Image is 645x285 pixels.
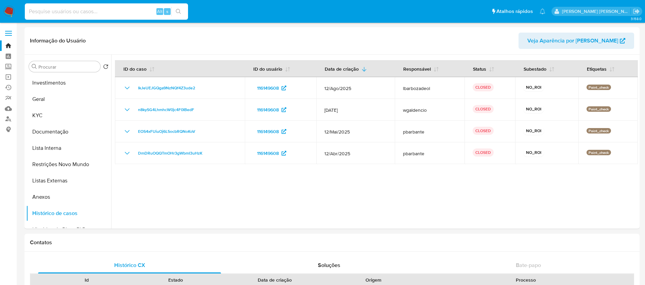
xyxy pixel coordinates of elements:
[30,239,634,246] h1: Contatos
[318,261,340,269] span: Soluções
[26,140,111,156] button: Lista Interna
[26,124,111,140] button: Documentação
[225,277,324,283] div: Data de criação
[47,277,126,283] div: Id
[26,75,111,91] button: Investimentos
[157,8,163,15] span: Alt
[527,33,618,49] span: Veja Aparência por [PERSON_NAME]
[496,8,533,15] span: Atalhos rápidos
[114,261,145,269] span: Histórico CX
[423,277,629,283] div: Processo
[136,277,216,283] div: Estado
[166,8,168,15] span: s
[25,7,188,16] input: Pesquise usuários ou casos...
[26,91,111,107] button: Geral
[562,8,631,15] p: andreia.almeida@mercadolivre.com
[519,33,634,49] button: Veja Aparência por [PERSON_NAME]
[103,64,108,71] button: Retornar ao pedido padrão
[32,64,37,69] button: Procurar
[30,37,86,44] h1: Informação do Usuário
[26,189,111,205] button: Anexos
[26,173,111,189] button: Listas Externas
[171,7,185,16] button: search-icon
[38,64,98,70] input: Procurar
[26,107,111,124] button: KYC
[516,261,541,269] span: Bate-papo
[334,277,413,283] div: Origem
[26,221,111,238] button: Histórico de Risco PLD
[540,8,545,14] a: Notificações
[26,205,111,221] button: Histórico de casos
[26,156,111,173] button: Restrições Novo Mundo
[633,8,640,15] a: Sair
